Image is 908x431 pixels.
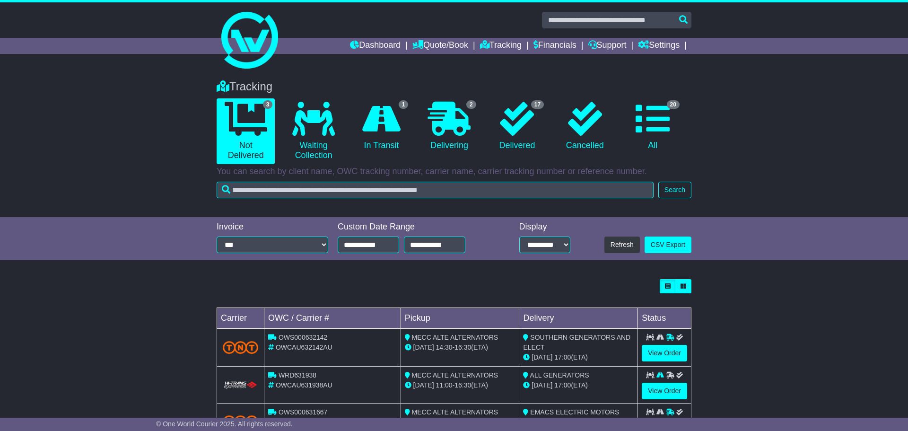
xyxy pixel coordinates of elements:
span: 1 [399,100,409,109]
span: © One World Courier 2025. All rights reserved. [156,420,293,428]
span: ALL GENERATORS [530,371,589,379]
span: [DATE] [413,381,434,389]
span: OWS000632142 [279,334,328,341]
div: (ETA) [523,352,634,362]
a: Cancelled [556,98,614,154]
p: You can search by client name, OWC tracking number, carrier name, carrier tracking number or refe... [217,167,691,177]
span: 17 [531,100,544,109]
a: Dashboard [350,38,401,54]
div: Custom Date Range [338,222,489,232]
span: MECC ALTE ALTERNATORS [412,371,498,379]
span: 16:30 [454,343,471,351]
span: MECC ALTE ALTERNATORS [412,334,498,341]
a: CSV Export [645,237,691,253]
td: Status [638,308,691,329]
div: Tracking [212,80,696,94]
button: Refresh [604,237,640,253]
a: 17 Delivered [488,98,546,154]
a: Tracking [480,38,522,54]
img: HiTrans.png [223,381,258,390]
span: 3 [263,100,273,109]
td: Pickup [401,308,519,329]
td: Delivery [519,308,638,329]
div: - (ETA) [405,343,515,352]
div: Invoice [217,222,328,232]
img: TNT_Domestic.png [223,341,258,354]
span: MECC ALTE ALTERNATORS [412,408,498,416]
span: 2 [466,100,476,109]
img: TNT_Domestic.png [223,415,258,428]
td: Carrier [217,308,264,329]
a: View Order [642,345,687,361]
span: OWCAU632142AU [276,343,332,351]
span: 20 [667,100,680,109]
a: View Order [642,383,687,399]
span: 14:30 [436,343,453,351]
a: Support [588,38,627,54]
span: [DATE] [413,343,434,351]
a: 3 Not Delivered [217,98,275,164]
span: [DATE] [532,381,552,389]
a: Waiting Collection [284,98,342,164]
span: 11:00 [436,381,453,389]
td: OWC / Carrier # [264,308,401,329]
span: EMACS ELECTRIC MOTORS [530,408,619,416]
div: Display [519,222,570,232]
span: WRD631938 [279,371,316,379]
span: [DATE] [532,353,552,361]
div: (ETA) [523,380,634,390]
span: 16:30 [454,381,471,389]
a: Quote/Book [412,38,468,54]
button: Search [658,182,691,198]
a: 1 In Transit [352,98,410,154]
a: Settings [638,38,680,54]
span: OWS000631667 [279,408,328,416]
a: 2 Delivering [420,98,478,154]
span: 17:00 [554,381,571,389]
span: OWCAU631938AU [276,381,332,389]
div: - (ETA) [405,380,515,390]
a: 20 All [624,98,682,154]
a: Financials [533,38,576,54]
span: SOUTHERN GENERATORS AND ELECT [523,334,630,351]
span: 17:00 [554,353,571,361]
